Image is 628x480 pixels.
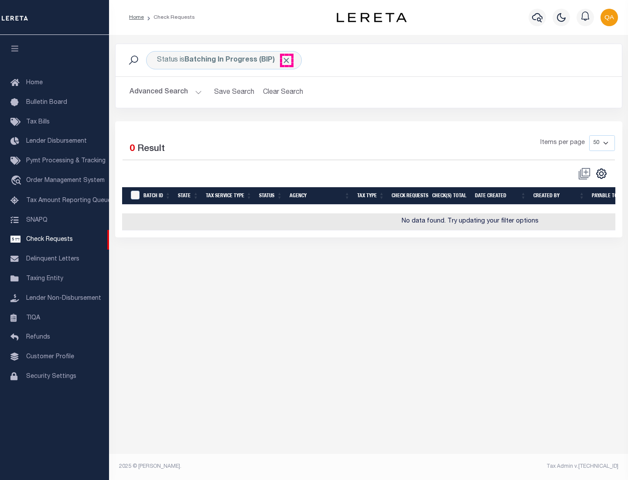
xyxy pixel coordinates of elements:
[26,178,105,184] span: Order Management System
[256,187,286,205] th: Status: activate to sort column ascending
[286,187,354,205] th: Agency: activate to sort column ascending
[601,9,618,26] img: svg+xml;base64,PHN2ZyB4bWxucz0iaHR0cDovL3d3dy53My5vcmcvMjAwMC9zdmciIHBvaW50ZXItZXZlbnRzPSJub25lIi...
[26,237,73,243] span: Check Requests
[209,84,259,101] button: Save Search
[26,315,40,321] span: TIQA
[26,276,63,282] span: Taxing Entity
[26,256,79,262] span: Delinquent Letters
[540,138,585,148] span: Items per page
[184,57,291,64] b: Batching In Progress (BIP)
[26,374,76,380] span: Security Settings
[26,99,67,106] span: Bulletin Board
[530,187,588,205] th: Created By: activate to sort column ascending
[174,187,202,205] th: State: activate to sort column ascending
[26,217,48,223] span: SNAPQ
[354,187,388,205] th: Tax Type: activate to sort column ascending
[26,198,111,204] span: Tax Amount Reporting Queue
[26,80,43,86] span: Home
[388,187,429,205] th: Check Requests
[130,84,202,101] button: Advanced Search
[26,119,50,125] span: Tax Bills
[113,463,369,470] div: 2025 © [PERSON_NAME].
[26,334,50,340] span: Refunds
[471,187,530,205] th: Date Created: activate to sort column ascending
[130,144,135,154] span: 0
[259,84,307,101] button: Clear Search
[140,187,174,205] th: Batch Id: activate to sort column ascending
[10,175,24,187] i: travel_explore
[202,187,256,205] th: Tax Service Type: activate to sort column ascending
[137,142,165,156] label: Result
[26,138,87,144] span: Lender Disbursement
[26,158,106,164] span: Pymt Processing & Tracking
[129,15,144,20] a: Home
[26,354,74,360] span: Customer Profile
[282,56,291,65] span: Click to Remove
[144,14,195,21] li: Check Requests
[375,463,618,470] div: Tax Admin v.[TECHNICAL_ID]
[26,295,101,302] span: Lender Non-Disbursement
[337,13,406,22] img: logo-dark.svg
[429,187,471,205] th: Check(s) Total
[146,51,302,69] div: Status is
